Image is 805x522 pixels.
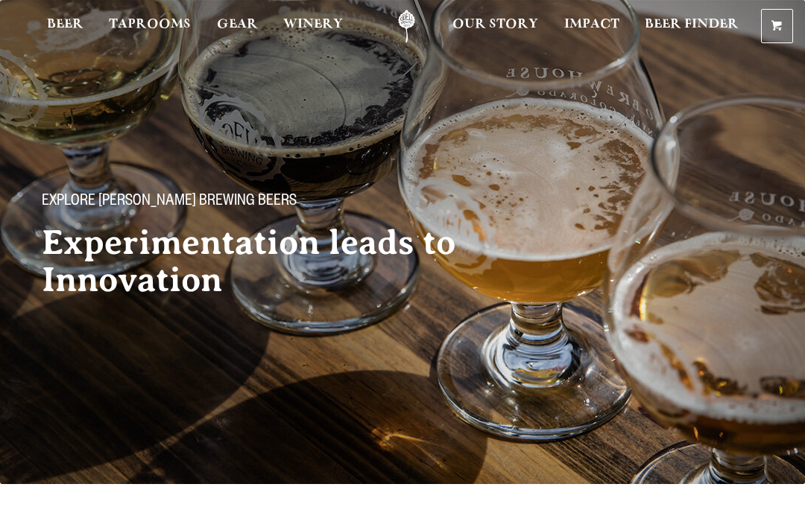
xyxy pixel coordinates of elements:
span: Taprooms [109,19,191,31]
a: Winery [274,10,353,43]
a: Our Story [443,10,548,43]
a: Beer [37,10,93,43]
a: Odell Home [379,10,435,43]
span: Winery [283,19,343,31]
span: Beer [47,19,83,31]
a: Taprooms [99,10,201,43]
a: Beer Finder [635,10,748,43]
span: Explore [PERSON_NAME] Brewing Beers [42,193,297,212]
span: Beer Finder [645,19,739,31]
span: Impact [564,19,619,31]
span: Gear [217,19,258,31]
span: Our Story [452,19,538,31]
a: Impact [555,10,629,43]
a: Gear [207,10,268,43]
h2: Experimentation leads to Innovation [42,224,507,299]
